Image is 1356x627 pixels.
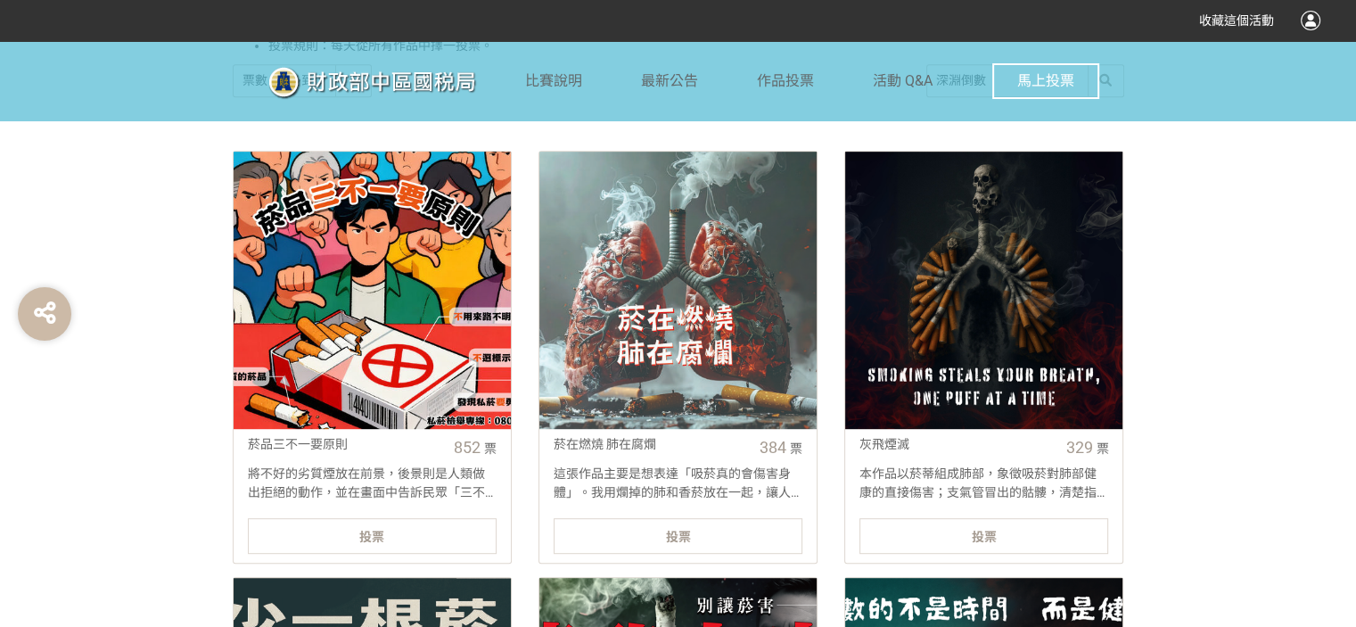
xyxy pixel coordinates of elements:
span: 票 [790,441,802,456]
a: 灰飛煙滅329票本作品以菸蒂組成肺部，象徵吸菸對肺部健康的直接傷害；支氣管冒出的骷髏，清楚指向死亡威脅。前方逐漸消散的人影，如同煙霧般無聲無息地消逝，隱喻吸菸者在日常中一點一滴失去生命。這樣的視... [844,151,1123,564]
div: 菸在燃燒 肺在腐爛 [554,435,752,454]
div: 這張作品主要是想表達「吸菸真的會傷害身體」。我用爛掉的肺和香菸放在一起，讓人一看就聯想到抽菸會讓肺壞掉。比起單純用文字說明，用圖像直接呈現更有衝擊感，也能讓人更快理解菸害的嚴重性。希望看到這張圖... [539,465,817,500]
span: 投票 [359,530,384,544]
span: 投票 [665,530,690,544]
a: 菸在燃燒 肺在腐爛384票這張作品主要是想表達「吸菸真的會傷害身體」。我用爛掉的肺和香菸放在一起，讓人一看就聯想到抽菸會讓肺壞掉。比起單純用文字說明，用圖像直接呈現更有衝擊感，也能讓人更快理解菸... [538,151,818,564]
span: 馬上投票 [1017,72,1074,89]
div: 本作品以菸蒂組成肺部，象徵吸菸對肺部健康的直接傷害；支氣管冒出的骷髏，清楚指向死亡威脅。前方逐漸消散的人影，如同煙霧般無聲無息地消逝，隱喻吸菸者在日常中一點一滴失去生命。這樣的視覺設計提醒人們，... [845,465,1122,500]
span: 作品投票 [757,72,814,89]
span: 852 [454,438,481,457]
a: 最新公告 [641,41,698,121]
span: 票 [484,441,497,456]
span: 活動 Q&A [873,72,933,89]
a: 比賽說明 [525,41,582,121]
span: 收藏這個活動 [1199,13,1274,28]
a: 作品投票 [757,41,814,121]
span: 最新公告 [641,72,698,89]
img: 「拒菸新世界 AI告訴你」防制菸品稅捐逃漏 徵件比賽 [258,60,525,104]
a: 活動 Q&A [873,41,933,121]
button: 馬上投票 [992,63,1099,99]
span: 384 [760,438,786,457]
div: 灰飛煙滅 [859,435,1058,454]
div: 菸品三不一要原則 [248,435,447,454]
span: 投票 [972,530,997,544]
span: 票 [1096,441,1108,456]
span: 329 [1065,438,1092,457]
span: 比賽說明 [525,72,582,89]
div: 將不好的劣質煙放在前景，後景則是人類做出拒絕的動作，並在畫面中告訴民眾「三不一要」原則。 [234,465,511,500]
a: 菸品三不一要原則852票將不好的劣質煙放在前景，後景則是人類做出拒絕的動作，並在畫面中告訴民眾「三不一要」原則。投票 [233,151,512,564]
